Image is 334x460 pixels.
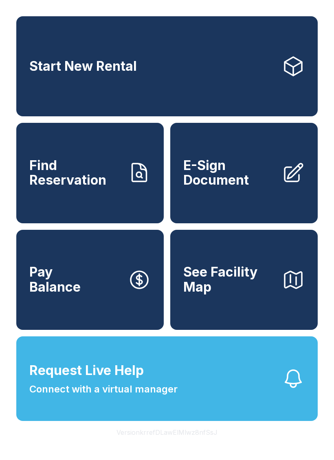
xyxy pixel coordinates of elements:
button: VersionkrrefDLawElMlwz8nfSsJ [110,421,224,444]
button: Request Live HelpConnect with a virtual manager [16,336,318,421]
a: Start New Rental [16,16,318,116]
span: Request Live Help [29,361,144,380]
span: Connect with a virtual manager [29,382,178,397]
span: Pay Balance [29,265,81,294]
button: PayBalance [16,230,164,330]
a: Find Reservation [16,123,164,223]
a: E-Sign Document [170,123,318,223]
span: Find Reservation [29,158,121,188]
span: E-Sign Document [183,158,275,188]
span: Start New Rental [29,59,137,74]
button: See Facility Map [170,230,318,330]
span: See Facility Map [183,265,275,294]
